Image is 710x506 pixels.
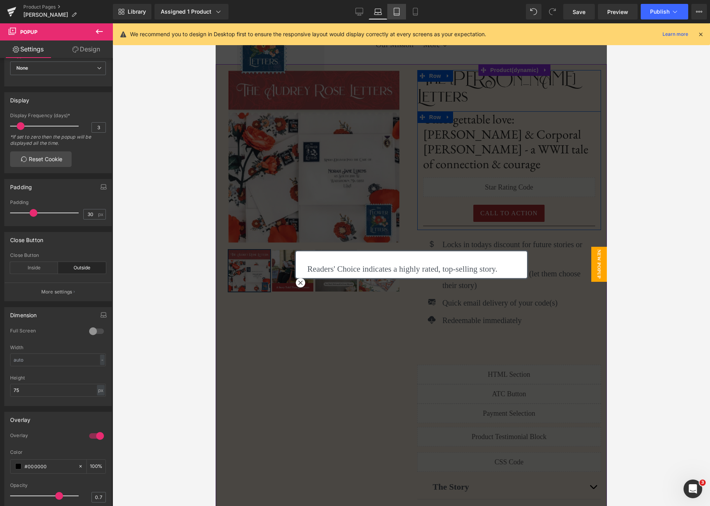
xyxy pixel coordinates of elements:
[113,4,151,19] a: New Library
[376,223,391,258] span: New Popup
[92,240,300,252] div: To enrich screen reader interactions, please activate Accessibility in Grammarly extension settings
[23,4,113,10] a: Product Pages
[10,179,32,190] div: Padding
[10,262,58,274] div: Inside
[98,212,105,217] span: px
[10,93,29,104] div: Display
[10,253,106,258] div: Close Button
[650,9,670,15] span: Publish
[58,262,106,274] div: Outside
[641,4,688,19] button: Publish
[100,355,105,365] div: -
[573,8,585,16] span: Save
[130,30,486,39] p: We recommend you to design in Desktop first to ensure the responsive layout would display correct...
[10,384,106,397] input: auto
[659,30,691,39] a: Learn more
[10,113,106,118] div: Display Frequency (days)*
[691,4,707,19] button: More
[41,288,72,295] p: More settings
[216,23,607,506] iframe: To enrich screen reader interactions, please activate Accessibility in Grammarly extension settings
[545,4,560,19] button: Redo
[10,353,106,366] input: auto
[10,151,72,167] a: Reset Cookie
[5,283,111,301] button: More settings
[23,12,68,18] span: [PERSON_NAME]
[699,480,706,486] span: 3
[87,460,105,473] div: %
[20,29,37,35] span: Popup
[369,4,387,19] a: Laptop
[10,307,37,318] div: Dimension
[92,240,300,252] p: Readers' Choice indicates a highly rated, top-selling story.
[10,232,43,243] div: Close Button
[406,4,425,19] a: Mobile
[10,432,81,441] div: Overlay
[350,4,369,19] a: Desktop
[684,480,702,498] iframe: Intercom live chat
[10,134,106,151] div: *If set to zero then the popup will be displayed all the time.​
[10,200,106,205] div: Padding
[58,40,114,58] a: Design
[526,4,541,19] button: Undo
[25,462,74,471] input: Color
[161,8,222,16] div: Assigned 1 Product
[10,345,106,350] div: Width
[10,328,81,336] div: Full Screen
[97,385,105,395] div: px
[16,65,28,71] b: None
[10,412,30,423] div: Overlay
[607,8,628,16] span: Preview
[387,4,406,19] a: Tablet
[598,4,638,19] a: Preview
[10,375,106,381] div: Height
[128,8,146,15] span: Library
[10,450,106,455] div: Color
[10,483,106,488] div: Opacity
